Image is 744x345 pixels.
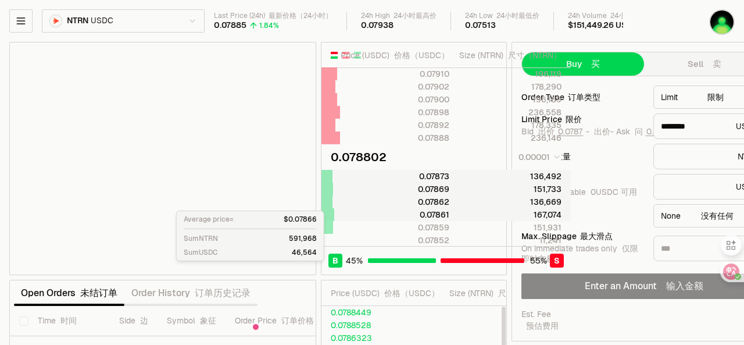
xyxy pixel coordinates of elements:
div: 151,931 [459,222,561,233]
p: 46,564 [292,248,317,257]
td: 740 [440,332,552,344]
div: 24h High [361,12,437,20]
font: 限制 [707,92,724,102]
div: 0.07513 [465,20,496,31]
font: 24小时最低价 [496,11,539,20]
button: Show Sell Orders Only [341,51,350,60]
font: 24小时交易量 [610,11,653,20]
div: 1.84% [259,21,279,30]
button: Order History [124,282,257,305]
div: 236,146 [459,132,561,144]
div: 136,669 [459,196,561,208]
div: 11,241 [459,234,561,246]
button: Show Buy Orders Only [353,51,362,60]
font: 象征 [200,315,216,326]
font: 最新价格（24小时） [269,11,332,20]
span: 0 USDC available [521,187,637,197]
div: 0.07892 [341,119,449,131]
div: On immediate trades only [521,244,644,264]
div: Expiry [521,212,644,220]
div: 0.07900 [341,94,449,105]
button: Open Orders [14,282,124,305]
div: $151,449.26 USD [568,20,694,31]
div: 178,335 [459,119,561,131]
div: Size ( NTRN ) [459,49,561,61]
div: 0.07873 [341,170,449,182]
font: 出价- [594,126,614,137]
div: 0.07902 [341,81,449,93]
iframe: Financial Chart [10,42,316,275]
font: 未结订单 [80,287,117,299]
span: 45 % [346,255,363,266]
span: B [332,255,338,266]
div: Price ( USDC ) [341,49,449,61]
td: 0.0786323 [321,332,440,344]
span: Ask [616,127,673,137]
font: 问 [635,126,643,137]
div: Est. Fee [521,308,559,332]
div: 24h Volume [568,12,694,20]
font: 预估费用 [526,321,559,331]
td: 0.0788528 [321,319,440,332]
button: 0.00001 [515,150,561,164]
p: Sum USDC [184,248,218,257]
font: 订单类型 [568,92,600,102]
font: 24小时最高价 [394,11,437,20]
td: <1 [440,319,552,332]
p: Sum NTRN [184,234,218,243]
font: 价格（USDC） [394,50,449,61]
div: Limit Price [521,115,644,123]
button: Buy [522,52,644,76]
font: 尺寸（NTRN） [498,288,552,298]
button: Show Buy and Sell Orders [330,51,339,60]
div: Order Type [521,93,644,101]
div: 136,492 [459,170,561,182]
font: 买 [591,58,600,69]
div: 151,733 [459,183,561,195]
font: 时间 [60,315,77,326]
div: Amount [521,152,644,161]
font: 订单价格 [281,315,314,326]
div: 236,558 [459,106,561,118]
font: 边 [140,315,148,326]
font: 订单历史记录 [195,287,251,299]
td: 1266 [440,306,552,319]
span: S [554,255,560,266]
div: 0.07910 [341,68,449,80]
th: Time [28,306,110,336]
font: 最大滑点 [580,231,613,241]
div: Size ( NTRN ) [449,287,552,299]
div: 196,119 [459,68,561,80]
div: 0.07869 [341,183,449,195]
font: 0USDC 可用 [591,187,637,197]
font: 没有任何 [701,211,734,221]
td: 0.0788449 [321,306,440,319]
div: 0.07885 [214,20,246,31]
div: 0.07898 [341,106,449,118]
div: Total [521,176,644,184]
th: Side [110,306,158,336]
div: 0.078802 [331,149,387,165]
div: 178,290 [459,81,561,93]
div: Max. Slippage [521,232,644,240]
button: 0.0789 [645,127,673,136]
th: Order Price [226,306,323,336]
div: 0.07852 [341,234,449,246]
span: 55 % [530,255,547,266]
div: Price ( USDC ) [331,287,439,299]
p: $0.07866 [284,215,317,224]
img: leap1 [710,10,734,34]
span: NTRN [67,16,88,26]
font: 尺寸（NTRN） [508,50,561,61]
div: 0.07862 [341,196,449,208]
div: 196,169 [459,94,561,105]
div: 0.07861 [341,209,449,220]
div: 167,074 [459,209,561,220]
font: 价格（USDC） [384,288,439,298]
div: 0.07938 [361,20,394,31]
p: Average price= [184,215,234,224]
span: USDC [91,16,113,26]
div: 0.07888 [341,132,449,144]
div: 24h Low [465,12,539,20]
font: 限价 [566,114,582,125]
